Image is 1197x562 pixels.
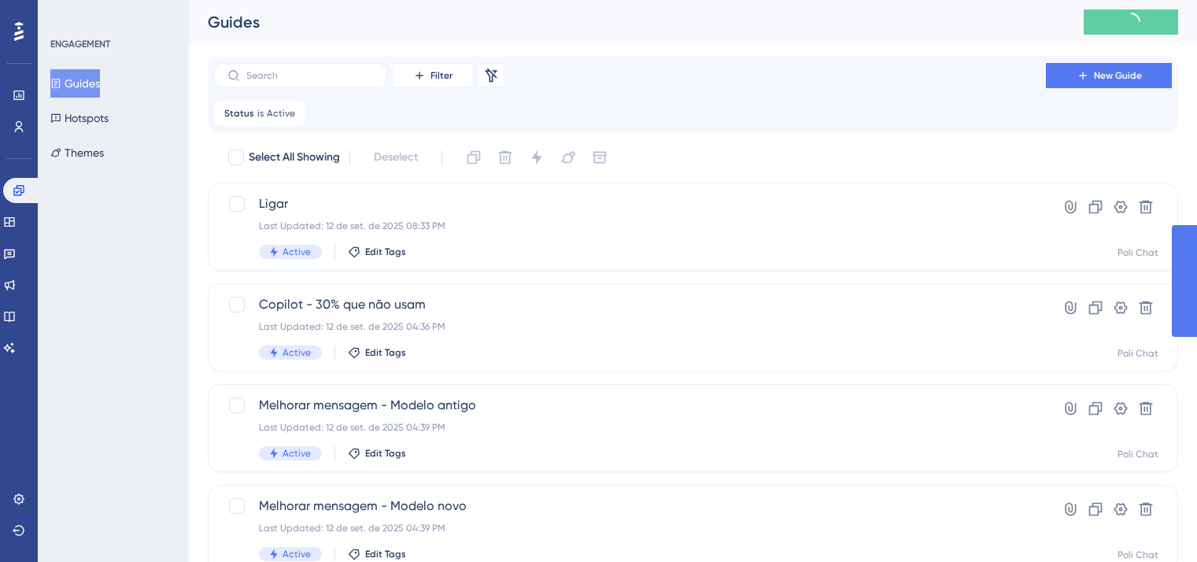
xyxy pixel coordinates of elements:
[259,194,1001,213] span: Ligar
[259,522,1001,534] div: Last Updated: 12 de set. de 2025 04:39 PM
[50,38,110,50] div: ENGAGEMENT
[1131,500,1178,547] iframe: UserGuiding AI Assistant Launcher
[257,107,264,120] span: is
[1118,347,1158,360] div: Poli Chat
[1118,448,1158,460] div: Poli Chat
[259,421,1001,434] div: Last Updated: 12 de set. de 2025 04:39 PM
[283,447,311,460] span: Active
[224,107,254,120] span: Status
[348,246,406,258] button: Edit Tags
[259,320,1001,333] div: Last Updated: 12 de set. de 2025 04:36 PM
[1118,549,1158,561] div: Poli Chat
[50,104,109,132] button: Hotspots
[360,143,432,172] button: Deselect
[365,548,406,560] span: Edit Tags
[348,548,406,560] button: Edit Tags
[365,346,406,359] span: Edit Tags
[246,70,374,81] input: Search
[50,69,100,98] button: Guides
[348,447,406,460] button: Edit Tags
[365,447,406,460] span: Edit Tags
[259,497,1001,516] span: Melhorar mensagem - Modelo novo
[267,107,295,120] span: Active
[393,63,472,88] button: Filter
[283,246,311,258] span: Active
[365,246,406,258] span: Edit Tags
[50,139,104,167] button: Themes
[1118,246,1158,259] div: Poli Chat
[283,346,311,359] span: Active
[430,69,453,82] span: Filter
[259,295,1001,314] span: Copilot - 30% que não usam
[374,148,418,167] span: Deselect
[348,346,406,359] button: Edit Tags
[1046,63,1172,88] button: New Guide
[249,148,340,167] span: Select All Showing
[1094,69,1142,82] span: New Guide
[259,396,1001,415] span: Melhorar mensagem - Modelo antigo
[259,220,1001,232] div: Last Updated: 12 de set. de 2025 08:33 PM
[208,11,1044,33] div: Guides
[283,548,311,560] span: Active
